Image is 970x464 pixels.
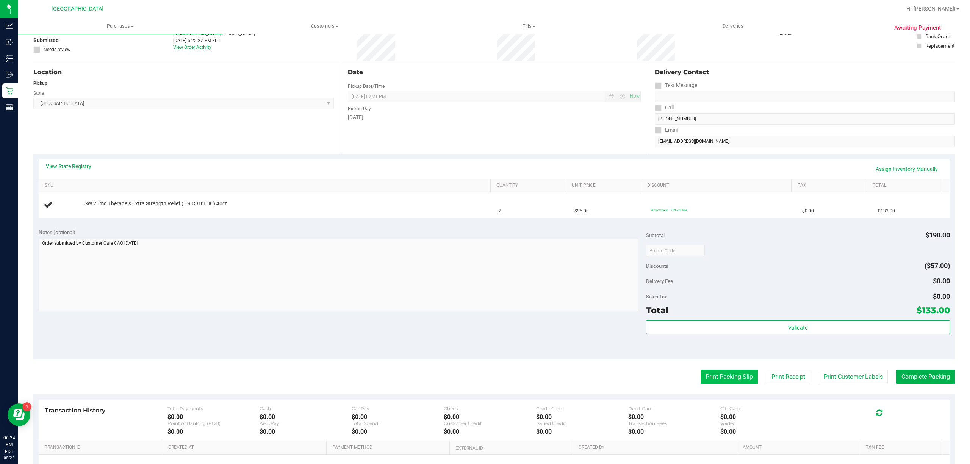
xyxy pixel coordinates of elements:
[712,23,754,30] span: Deliveries
[6,87,13,95] inline-svg: Retail
[444,406,536,411] div: Check
[628,428,720,435] div: $0.00
[655,91,955,102] input: Format: (999) 999-9999
[6,55,13,62] inline-svg: Inventory
[651,208,687,212] span: 30tinctthera1: 30% off line
[444,420,536,426] div: Customer Credit
[45,445,159,451] a: Transaction ID
[348,105,371,112] label: Pickup Day
[536,428,628,435] div: $0.00
[866,445,939,451] a: Txn Fee
[3,455,15,461] p: 08/22
[168,445,324,451] a: Created At
[631,18,835,34] a: Deliveries
[720,420,812,426] div: Voided
[6,38,13,46] inline-svg: Inbound
[444,413,536,420] div: $0.00
[536,420,628,426] div: Issued Credit
[906,6,956,12] span: Hi, [PERSON_NAME]!
[173,45,211,50] a: View Order Activity
[8,403,30,426] iframe: Resource center
[18,18,222,34] a: Purchases
[6,22,13,30] inline-svg: Analytics
[574,208,589,215] span: $95.00
[655,102,674,113] label: Call
[933,277,950,285] span: $0.00
[917,305,950,316] span: $133.00
[646,232,665,238] span: Subtotal
[167,420,260,426] div: Point of Banking (POB)
[536,406,628,411] div: Credit Card
[3,434,15,455] p: 06:24 PM EDT
[352,413,444,420] div: $0.00
[628,420,720,426] div: Transaction Fees
[536,413,628,420] div: $0.00
[44,46,70,53] span: Needs review
[579,445,734,451] a: Created By
[925,33,950,40] div: Back Order
[352,406,444,411] div: CanPay
[173,37,255,44] div: [DATE] 6:22:27 PM EDT
[427,18,631,34] a: Tills
[352,428,444,435] div: $0.00
[628,406,720,411] div: Debit Card
[39,229,75,235] span: Notes (optional)
[352,420,444,426] div: Total Spendr
[871,162,943,175] a: Assign Inventory Manually
[646,259,668,273] span: Discounts
[260,413,352,420] div: $0.00
[6,71,13,78] inline-svg: Outbound
[260,428,352,435] div: $0.00
[767,370,810,384] button: Print Receipt
[646,245,705,256] input: Promo Code
[646,320,950,334] button: Validate
[449,441,573,455] th: External ID
[33,36,59,44] span: Submitted
[223,23,426,30] span: Customers
[348,83,385,90] label: Pickup Date/Time
[720,428,812,435] div: $0.00
[896,370,955,384] button: Complete Packing
[701,370,758,384] button: Print Packing Slip
[925,231,950,239] span: $190.00
[499,208,501,215] span: 2
[84,200,227,207] span: SW 25mg Theragels Extra Strength Relief (1:9 CBD:THC) 40ct
[260,406,352,411] div: Cash
[925,262,950,270] span: ($57.00)
[444,428,536,435] div: $0.00
[22,402,31,411] iframe: Resource center unread badge
[743,445,857,451] a: Amount
[802,208,814,215] span: $0.00
[646,294,667,300] span: Sales Tax
[167,413,260,420] div: $0.00
[33,81,47,86] strong: Pickup
[496,183,563,189] a: Quantity
[720,413,812,420] div: $0.00
[33,90,44,97] label: Store
[798,183,864,189] a: Tax
[18,23,222,30] span: Purchases
[348,68,641,77] div: Date
[332,445,446,451] a: Payment Method
[933,292,950,300] span: $0.00
[647,183,789,189] a: Discount
[167,406,260,411] div: Total Payments
[646,305,668,316] span: Total
[628,413,720,420] div: $0.00
[925,42,954,50] div: Replacement
[878,208,895,215] span: $133.00
[720,406,812,411] div: Gift Card
[46,162,91,170] a: View State Registry
[167,428,260,435] div: $0.00
[572,183,638,189] a: Unit Price
[6,103,13,111] inline-svg: Reports
[655,113,955,125] input: Format: (999) 999-9999
[646,278,673,284] span: Delivery Fee
[873,183,939,189] a: Total
[52,6,103,12] span: [GEOGRAPHIC_DATA]
[260,420,352,426] div: AeroPay
[427,23,630,30] span: Tills
[655,125,678,136] label: Email
[819,370,888,384] button: Print Customer Labels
